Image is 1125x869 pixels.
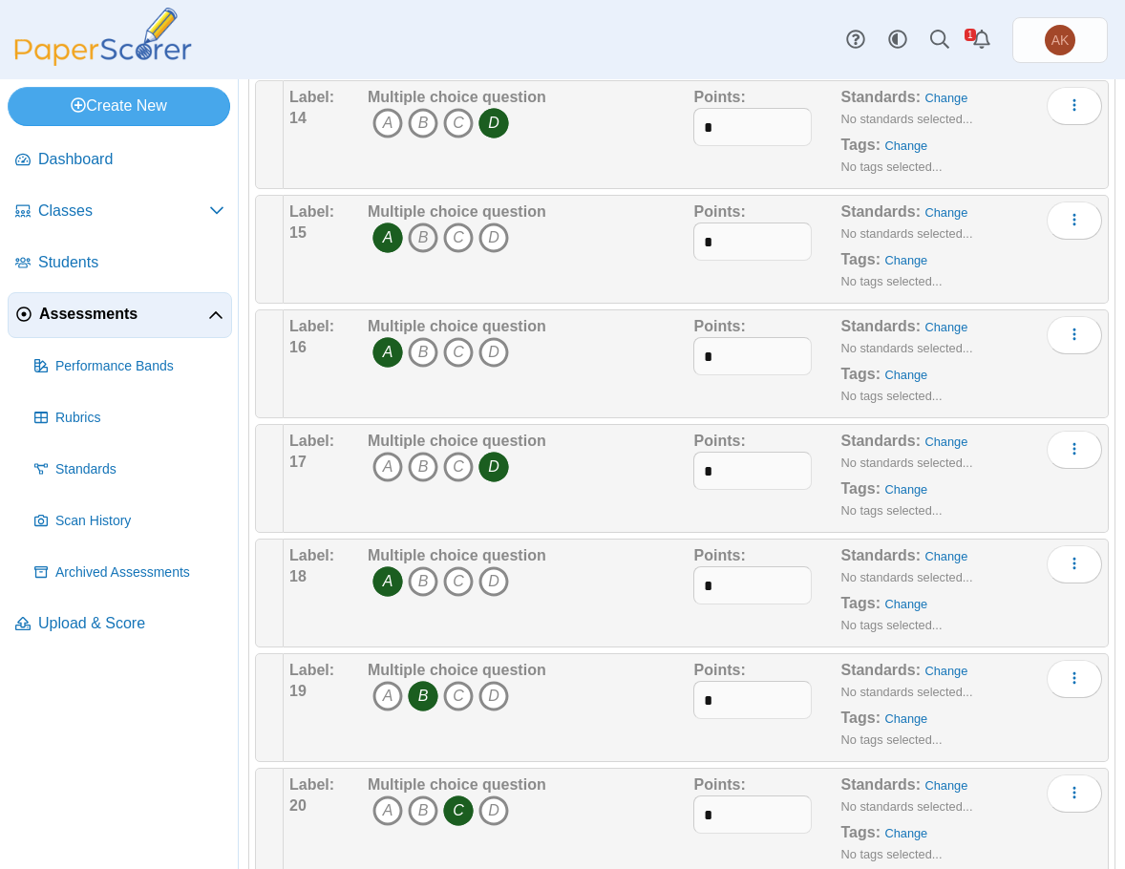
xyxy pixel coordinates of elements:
[840,341,972,355] small: No standards selected...
[840,366,880,382] b: Tags:
[925,205,968,220] a: Change
[840,847,942,861] small: No tags selected...
[478,223,509,253] i: D
[38,201,209,222] span: Classes
[408,795,438,826] i: B
[8,602,232,647] a: Upload & Score
[27,550,232,596] a: Archived Assessments
[39,304,208,325] span: Assessments
[55,512,224,531] span: Scan History
[840,480,880,497] b: Tags:
[840,203,921,220] b: Standards:
[372,108,403,138] i: A
[368,89,546,105] b: Multiple choice question
[27,344,232,390] a: Performance Bands
[840,226,972,241] small: No standards selected...
[372,337,403,368] i: A
[289,683,307,699] b: 19
[840,137,880,153] b: Tags:
[443,795,474,826] i: C
[693,662,745,678] b: Points:
[27,395,232,441] a: Rubrics
[925,320,968,334] a: Change
[925,549,968,563] a: Change
[38,149,224,170] span: Dashboard
[840,732,942,747] small: No tags selected...
[55,460,224,479] span: Standards
[1012,17,1108,63] a: Anna Kostouki
[693,203,745,220] b: Points:
[27,447,232,493] a: Standards
[289,203,334,220] b: Label:
[1045,25,1075,55] span: Anna Kostouki
[884,368,927,382] a: Change
[443,452,474,482] i: C
[443,681,474,711] i: C
[840,503,942,518] small: No tags selected...
[289,776,334,793] b: Label:
[408,337,438,368] i: B
[884,826,927,840] a: Change
[8,189,232,235] a: Classes
[840,570,972,584] small: No standards selected...
[840,159,942,174] small: No tags selected...
[478,452,509,482] i: D
[289,224,307,241] b: 15
[840,618,942,632] small: No tags selected...
[884,138,927,153] a: Change
[289,797,307,814] b: 20
[840,776,921,793] b: Standards:
[840,710,880,726] b: Tags:
[8,87,230,125] a: Create New
[408,108,438,138] i: B
[1047,660,1102,698] button: More options
[840,251,880,267] b: Tags:
[478,337,509,368] i: D
[693,433,745,449] b: Points:
[8,292,232,338] a: Assessments
[478,795,509,826] i: D
[443,337,474,368] i: C
[693,776,745,793] b: Points:
[8,8,199,66] img: PaperScorer
[840,547,921,563] b: Standards:
[372,452,403,482] i: A
[408,681,438,711] i: B
[372,566,403,597] i: A
[443,108,474,138] i: C
[372,795,403,826] i: A
[925,664,968,678] a: Change
[840,389,942,403] small: No tags selected...
[408,566,438,597] i: B
[840,662,921,678] b: Standards:
[478,681,509,711] i: D
[443,223,474,253] i: C
[368,433,546,449] b: Multiple choice question
[8,53,199,69] a: PaperScorer
[693,318,745,334] b: Points:
[1047,87,1102,125] button: More options
[8,138,232,183] a: Dashboard
[368,662,546,678] b: Multiple choice question
[840,112,972,126] small: No standards selected...
[693,89,745,105] b: Points:
[368,203,546,220] b: Multiple choice question
[289,662,334,678] b: Label:
[478,108,509,138] i: D
[884,482,927,497] a: Change
[289,110,307,126] b: 14
[289,339,307,355] b: 16
[925,91,968,105] a: Change
[840,274,942,288] small: No tags selected...
[840,799,972,814] small: No standards selected...
[289,433,334,449] b: Label:
[961,19,1003,61] a: Alerts
[55,409,224,428] span: Rubrics
[368,547,546,563] b: Multiple choice question
[693,547,745,563] b: Points:
[840,595,880,611] b: Tags:
[289,547,334,563] b: Label:
[840,824,880,840] b: Tags:
[368,776,546,793] b: Multiple choice question
[372,681,403,711] i: A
